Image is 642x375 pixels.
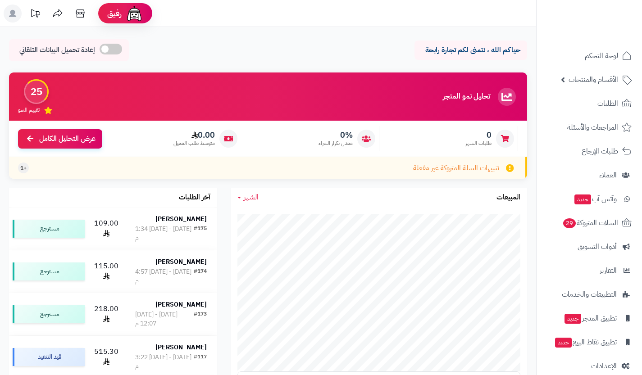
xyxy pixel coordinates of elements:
div: [DATE] - [DATE] 1:34 م [135,225,194,243]
div: مسترجع [13,262,85,280]
a: تطبيق نقاط البيعجديد [542,331,637,353]
div: مسترجع [13,305,85,323]
strong: [PERSON_NAME] [155,343,207,352]
span: جديد [574,194,591,204]
span: وآتس آب [574,193,617,205]
span: تنبيهات السلة المتروكة غير مفعلة [413,163,499,173]
a: التقارير [542,260,637,281]
span: جديد [555,338,572,348]
span: التطبيقات والخدمات [562,288,617,301]
a: التطبيقات والخدمات [542,284,637,305]
span: طلبات الشهر [465,140,492,147]
strong: [PERSON_NAME] [155,300,207,309]
span: تطبيق المتجر [564,312,617,325]
div: [DATE] - [DATE] 4:57 م [135,267,194,285]
h3: آخر الطلبات [179,194,210,202]
a: طلبات الإرجاع [542,140,637,162]
span: لوحة التحكم [585,50,618,62]
div: قيد التنفيذ [13,348,85,366]
span: تقييم النمو [18,106,40,114]
span: 0.00 [173,130,215,140]
span: 29 [563,218,576,228]
span: الطلبات [597,97,618,110]
span: +1 [20,164,27,172]
span: التقارير [600,264,617,277]
span: إعادة تحميل البيانات التلقائي [19,45,95,55]
span: المراجعات والأسئلة [567,121,618,134]
a: السلات المتروكة29 [542,212,637,234]
div: مسترجع [13,220,85,238]
a: الشهر [237,192,259,203]
a: أدوات التسويق [542,236,637,258]
span: السلات المتروكة [562,217,618,229]
h3: المبيعات [496,194,520,202]
span: رفيق [107,8,122,19]
div: #175 [194,225,207,243]
img: logo-2.png [581,17,633,36]
span: الشهر [244,192,259,203]
td: 109.00 [88,208,125,250]
span: جديد [565,314,581,324]
div: #117 [194,353,207,371]
span: متوسط طلب العميل [173,140,215,147]
div: [DATE] - [DATE] 12:07 م [135,310,194,328]
strong: [PERSON_NAME] [155,214,207,224]
span: الإعدادات [591,360,617,372]
a: لوحة التحكم [542,45,637,67]
a: وآتس آبجديد [542,188,637,210]
div: #174 [194,267,207,285]
span: 0% [319,130,353,140]
a: عرض التحليل الكامل [18,129,102,149]
div: [DATE] - [DATE] 3:22 م [135,353,194,371]
td: 115.00 [88,250,125,293]
strong: [PERSON_NAME] [155,257,207,267]
p: حياكم الله ، نتمنى لكم تجارة رابحة [421,45,520,55]
span: 0 [465,130,492,140]
a: المراجعات والأسئلة [542,117,637,138]
span: معدل تكرار الشراء [319,140,353,147]
span: أدوات التسويق [578,240,617,253]
td: 218.00 [88,293,125,335]
span: عرض التحليل الكامل [39,134,96,144]
a: العملاء [542,164,637,186]
span: طلبات الإرجاع [582,145,618,158]
div: #173 [194,310,207,328]
img: ai-face.png [125,5,143,23]
span: الأقسام والمنتجات [569,73,618,86]
span: العملاء [599,169,617,181]
span: تطبيق نقاط البيع [554,336,617,348]
h3: تحليل نمو المتجر [443,93,490,101]
a: الطلبات [542,93,637,114]
a: تحديثات المنصة [24,5,46,25]
a: تطبيق المتجرجديد [542,307,637,329]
